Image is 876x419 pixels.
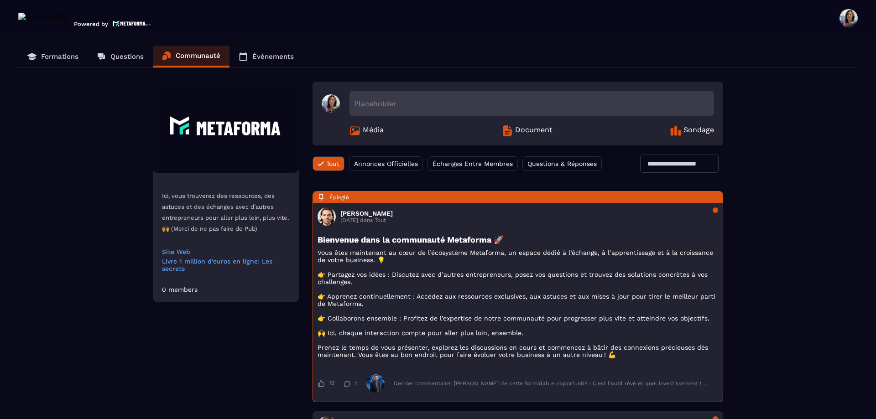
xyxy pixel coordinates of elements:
span: Épinglé [329,194,349,201]
h3: [PERSON_NAME] [340,210,393,217]
a: Communauté [153,46,229,67]
p: Ici, vous trouverez des ressources, des astuces et des échanges avec d’autres entrepreneurs pour ... [162,191,290,234]
img: Community background [153,82,299,173]
h3: Bienvenue dans la communauté Metaforma 🚀 [318,235,718,244]
span: Média [363,125,384,136]
a: Questions [88,46,153,67]
span: Document [515,125,553,136]
span: Annonces Officielles [354,160,418,167]
a: Site Web [162,248,290,255]
p: Événements [252,52,294,61]
p: Formations [41,52,78,61]
span: Tout [326,160,339,167]
span: 1 [355,380,357,387]
span: Sondage [683,125,714,136]
div: 0 members [162,286,198,293]
div: Dernier commentaire: [PERSON_NAME] de cette formidable opportunité ! C'est l'outil rêvé et quel i... [394,380,709,387]
span: Échanges Entre Membres [433,160,513,167]
a: Livre 1 million d'euros en ligne: Les secrets [162,258,290,272]
p: Questions [110,52,144,61]
div: Placeholder [349,91,714,116]
span: Questions & Réponses [527,160,597,167]
p: Powered by [74,21,108,27]
p: Communauté [176,52,220,60]
span: 19 [329,380,334,387]
p: [DATE] dans Tout [340,217,393,223]
a: Formations [18,46,88,67]
a: Événements [229,46,303,67]
img: logo [113,20,151,27]
img: logo-branding [18,13,67,27]
p: Vous êtes maintenant au cœur de l’écosystème Metaforma, un espace dédié à l’échange, à l’apprenti... [318,249,718,358]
